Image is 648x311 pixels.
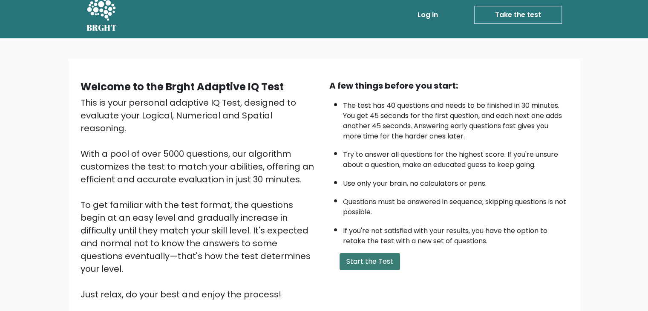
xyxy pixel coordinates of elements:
[340,253,400,270] button: Start the Test
[343,174,568,189] li: Use only your brain, no calculators or pens.
[81,96,319,301] div: This is your personal adaptive IQ Test, designed to evaluate your Logical, Numerical and Spatial ...
[86,23,117,33] h5: BRGHT
[343,145,568,170] li: Try to answer all questions for the highest score. If you're unsure about a question, make an edu...
[329,79,568,92] div: A few things before you start:
[343,96,568,141] li: The test has 40 questions and needs to be finished in 30 minutes. You get 45 seconds for the firs...
[474,6,562,24] a: Take the test
[343,193,568,217] li: Questions must be answered in sequence; skipping questions is not possible.
[414,6,441,23] a: Log in
[343,222,568,246] li: If you're not satisfied with your results, you have the option to retake the test with a new set ...
[81,80,284,94] b: Welcome to the Brght Adaptive IQ Test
